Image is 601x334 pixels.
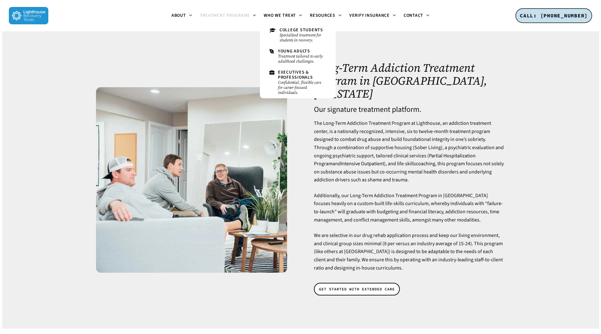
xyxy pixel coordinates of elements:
[278,69,313,80] span: Executives & Professionals
[404,12,423,19] span: Contact
[278,48,310,54] span: Young Adults
[314,232,505,272] p: We are selective in our drug rehab application process and keep our living environment, and clini...
[416,160,435,167] a: coaching
[515,8,592,23] a: CALL: [PHONE_NUMBER]
[319,286,395,292] span: GET STARTED WITH EXTENDED CARE
[306,13,346,18] a: Resources
[266,25,329,46] a: College StudentsSpecialized treatment for students in recovery.
[314,61,505,100] h1: Long-Term Addiction Treatment Program in [GEOGRAPHIC_DATA], [US_STATE]
[314,283,400,295] a: GET STARTED WITH EXTENDED CARE
[314,106,505,114] h4: Our signature treatment platform.
[264,12,296,19] span: Who We Treat
[314,192,505,232] p: Additionally, our Long-Term Addiction Treatment Program in [GEOGRAPHIC_DATA] focuses heavily on a...
[168,13,196,18] a: About
[314,119,505,192] p: The Long-Term Addiction Treatment Program at Lighthouse, an addiction treatment center, is a nati...
[349,12,390,19] span: Verify Insurance
[279,27,323,33] span: College Students
[400,13,433,18] a: Contact
[171,12,186,19] span: About
[9,7,48,24] img: Lighthouse Recovery Texas
[520,12,588,19] span: CALL: [PHONE_NUMBER]
[278,54,326,64] small: Treatment tailored to early adulthood challenges.
[266,67,329,98] a: Executives & ProfessionalsConfidential, flexible care for career-focused individuals.
[200,12,250,19] span: Treatment Programs
[278,80,326,95] small: Confidential, flexible care for career-focused individuals.
[260,13,306,18] a: Who We Treat
[341,160,384,167] a: Intensive Outpatient
[196,13,260,18] a: Treatment Programs
[310,12,335,19] span: Resources
[266,46,329,67] a: Young AdultsTreatment tailored to early adulthood challenges.
[279,33,326,43] small: Specialized treatment for students in recovery.
[346,13,400,18] a: Verify Insurance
